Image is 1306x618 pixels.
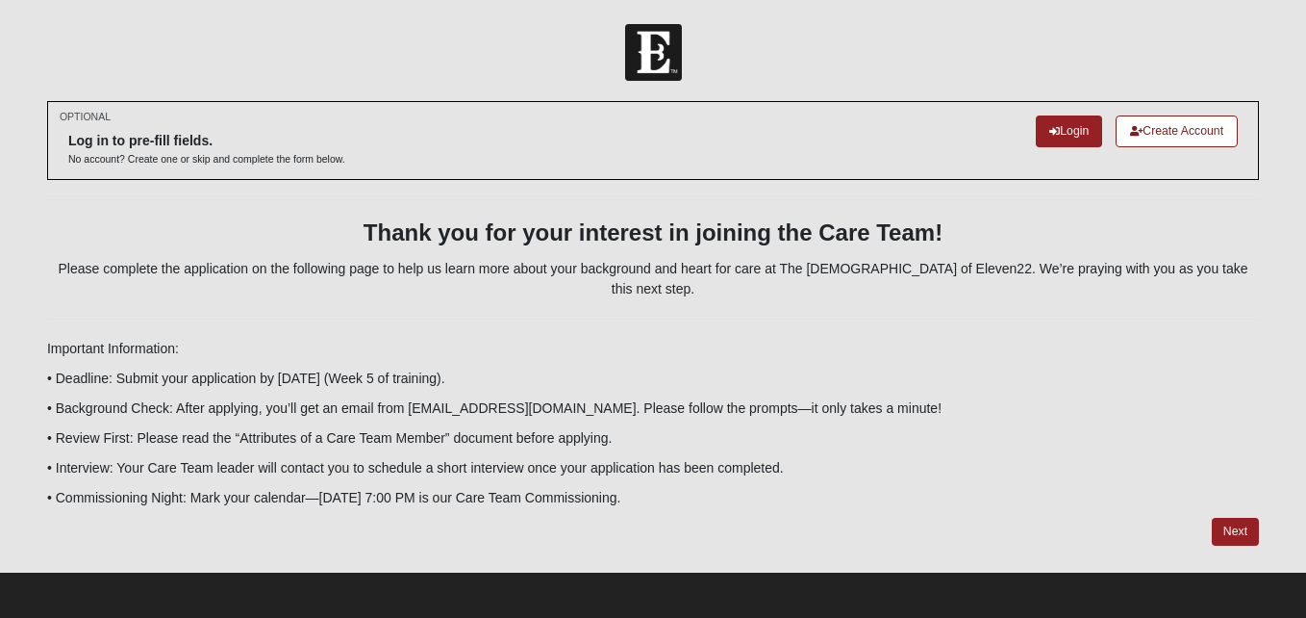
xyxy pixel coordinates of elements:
[47,458,1259,478] p: • Interview: Your Care Team leader will contact you to schedule a short interview once your appli...
[68,133,345,149] h6: Log in to pre-fill fields.
[47,488,1259,508] p: • Commissioning Night: Mark your calendar—[DATE] 7:00 PM is our Care Team Commissioning.
[1116,116,1238,147] a: Create Account
[1212,518,1259,546] a: Next
[625,24,682,81] img: Church of Eleven22 Logo
[68,152,345,167] p: No account? Create one or skip and complete the form below.
[47,428,1259,449] p: • Review First: Please read the “Attributes of a Care Team Member” document before applying.
[47,399,1259,419] p: • Background Check: After applying, you’ll get an email from [EMAIL_ADDRESS][DOMAIN_NAME]. Please...
[1036,116,1102,147] a: Login
[47,369,1259,389] p: • Deadline: Submit your application by [DATE] (Week 5 of training).
[47,341,179,356] span: Important Information:
[47,219,1259,247] h3: Thank you for your interest in joining the Care Team!
[47,259,1259,299] p: Please complete the application on the following page to help us learn more about your background...
[60,110,111,124] small: OPTIONAL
